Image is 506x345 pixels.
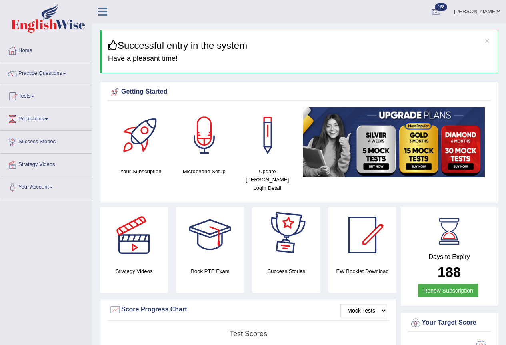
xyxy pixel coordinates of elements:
h4: Microphone Setup [176,167,232,175]
span: 168 [435,3,447,11]
a: Your Account [0,176,92,196]
a: Practice Questions [0,62,92,82]
a: Home [0,40,92,60]
a: Tests [0,85,92,105]
tspan: Test scores [230,330,267,338]
h4: Success Stories [252,267,320,275]
h4: Strategy Videos [100,267,168,275]
h4: Update [PERSON_NAME] Login Detail [240,167,295,192]
img: small5.jpg [303,107,485,177]
a: Success Stories [0,131,92,151]
h3: Successful entry in the system [108,40,492,51]
h4: Days to Expiry [410,253,489,261]
b: 188 [438,264,461,280]
a: Predictions [0,108,92,128]
a: Renew Subscription [418,284,478,297]
a: Strategy Videos [0,154,92,173]
h4: Have a pleasant time! [108,55,492,63]
h4: Book PTE Exam [176,267,244,275]
div: Your Target Score [410,317,489,329]
h4: EW Booklet Download [328,267,396,275]
div: Score Progress Chart [109,304,387,316]
div: Getting Started [109,86,489,98]
h4: Your Subscription [113,167,168,175]
button: × [485,36,490,45]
